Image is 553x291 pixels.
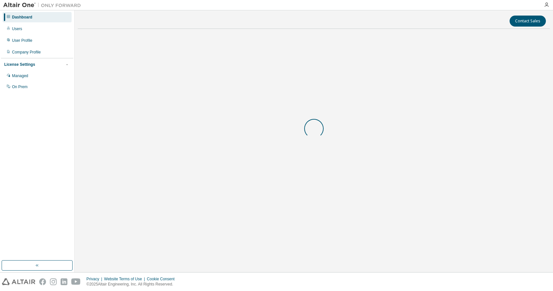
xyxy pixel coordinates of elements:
div: Privacy [86,276,104,282]
img: instagram.svg [50,278,57,285]
div: On Prem [12,84,28,89]
div: Company Profile [12,50,41,55]
div: License Settings [4,62,35,67]
img: altair_logo.svg [2,278,35,285]
div: Dashboard [12,15,32,20]
img: facebook.svg [39,278,46,285]
div: Users [12,26,22,31]
div: User Profile [12,38,32,43]
img: linkedin.svg [61,278,67,285]
div: Website Terms of Use [104,276,147,282]
p: © 2025 Altair Engineering, Inc. All Rights Reserved. [86,282,179,287]
div: Managed [12,73,28,78]
img: Altair One [3,2,84,8]
button: Contact Sales [510,16,546,27]
div: Cookie Consent [147,276,178,282]
img: youtube.svg [71,278,81,285]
